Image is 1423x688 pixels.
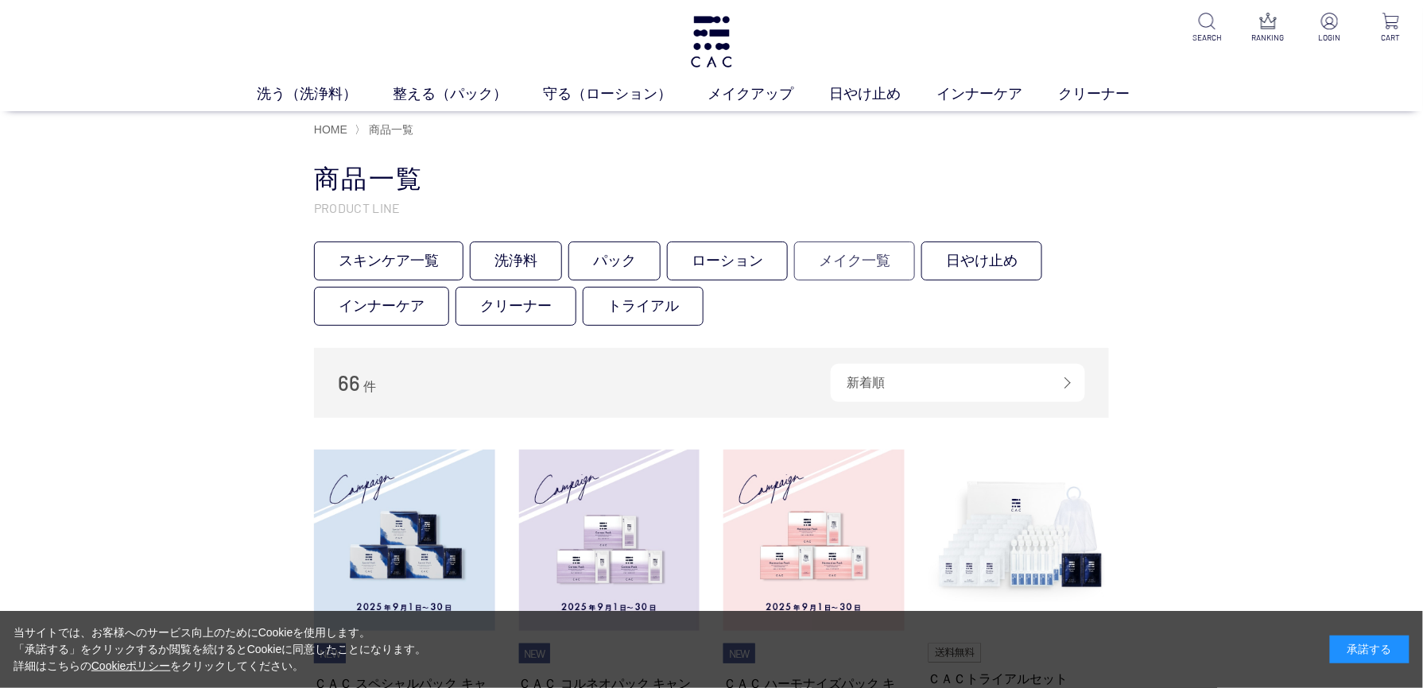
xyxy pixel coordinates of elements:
img: logo [688,16,734,68]
img: ＣＡＣ スペシャルパック キャンペーン３箱セット（2箱+１箱プレゼント） [314,450,495,631]
a: 洗う（洗浄料） [258,83,394,105]
a: ローション [667,242,788,280]
a: 整える（パック） [394,83,544,105]
a: インナーケア [937,83,1059,105]
p: LOGIN [1310,32,1349,44]
a: クリーナー [1059,83,1166,105]
a: メイクアップ [708,83,830,105]
a: LOGIN [1310,13,1349,44]
p: RANKING [1249,32,1288,44]
a: CART [1371,13,1410,44]
div: 承諾する [1330,636,1409,663]
span: 商品一覧 [369,123,413,136]
a: 日やけ止め [921,242,1042,280]
a: Cookieポリシー [91,659,171,672]
a: クリーナー [456,287,576,326]
a: RANKING [1249,13,1288,44]
span: 件 [363,380,376,393]
img: ＣＡＣ コルネオパック キャンペーン３箱セット（2箱＋１箱プレゼント） [519,450,700,631]
h1: 商品一覧 [314,162,1109,196]
a: パック [568,242,661,280]
p: SEARCH [1188,32,1227,44]
a: インナーケア [314,287,449,326]
a: トライアル [583,287,704,326]
a: 洗浄料 [470,242,562,280]
img: ＣＡＣトライアルセット [929,450,1110,631]
img: ＣＡＣ ハーモナイズパック キャンペーン３箱セット（2箱+１箱プレゼント） [723,450,905,631]
a: スキンケア一覧 [314,242,463,280]
a: 日やけ止め [830,83,937,105]
p: CART [1371,32,1410,44]
a: 商品一覧 [366,123,413,136]
span: 66 [338,370,360,395]
div: 当サイトでは、お客様へのサービス向上のためにCookieを使用します。 「承諾する」をクリックするか閲覧を続けるとCookieに同意したことになります。 詳細はこちらの をクリックしてください。 [14,624,427,674]
li: 〉 [355,122,417,137]
div: 新着順 [831,364,1085,402]
a: 守る（ローション） [544,83,708,105]
p: PRODUCT LINE [314,199,1109,216]
a: メイク一覧 [794,242,915,280]
a: SEARCH [1188,13,1227,44]
a: HOME [314,123,347,136]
